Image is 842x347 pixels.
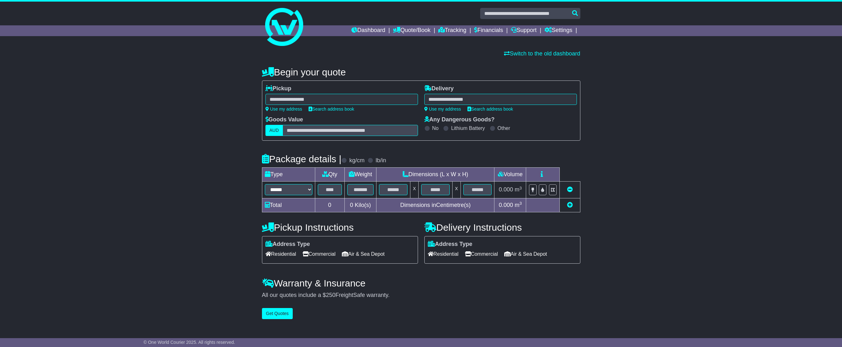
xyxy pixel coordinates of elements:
span: Residential [265,249,296,259]
span: m [515,202,522,208]
td: Volume [494,168,526,182]
td: Dimensions in Centimetre(s) [376,198,494,212]
span: © One World Courier 2025. All rights reserved. [144,340,235,345]
td: x [410,182,419,198]
a: Tracking [438,25,466,36]
a: Remove this item [567,186,573,193]
label: lb/in [375,157,386,164]
td: 0 [315,198,344,212]
span: 250 [326,292,336,298]
span: Commercial [465,249,498,259]
a: Dashboard [351,25,385,36]
span: Residential [428,249,459,259]
td: Qty [315,168,344,182]
a: Quote/Book [393,25,430,36]
a: Use my address [265,106,302,112]
span: Air & Sea Depot [504,249,547,259]
h4: Delivery Instructions [424,222,580,233]
a: Add new item [567,202,573,208]
label: Goods Value [265,116,303,123]
span: 0 [350,202,353,208]
a: Support [511,25,537,36]
label: Address Type [265,241,310,248]
label: Other [498,125,510,131]
h4: Package details | [262,154,342,164]
label: No [432,125,439,131]
td: Total [262,198,315,212]
a: Search address book [467,106,513,112]
sup: 3 [519,186,522,190]
label: Delivery [424,85,454,92]
a: Use my address [424,106,461,112]
a: Financials [474,25,503,36]
div: All our quotes include a $ FreightSafe warranty. [262,292,580,299]
h4: Begin your quote [262,67,580,77]
span: Commercial [303,249,336,259]
td: Type [262,168,315,182]
span: m [515,186,522,193]
td: x [452,182,460,198]
sup: 3 [519,201,522,206]
label: Pickup [265,85,291,92]
td: Dimensions (L x W x H) [376,168,494,182]
h4: Warranty & Insurance [262,278,580,288]
a: Switch to the old dashboard [504,50,580,57]
label: AUD [265,125,283,136]
span: Air & Sea Depot [342,249,385,259]
label: kg/cm [349,157,364,164]
label: Lithium Battery [451,125,485,131]
span: 0.000 [499,202,513,208]
a: Search address book [309,106,354,112]
h4: Pickup Instructions [262,222,418,233]
td: Weight [344,168,376,182]
label: Address Type [428,241,473,248]
label: Any Dangerous Goods? [424,116,495,123]
a: Settings [545,25,572,36]
span: 0.000 [499,186,513,193]
button: Get Quotes [262,308,293,319]
td: Kilo(s) [344,198,376,212]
